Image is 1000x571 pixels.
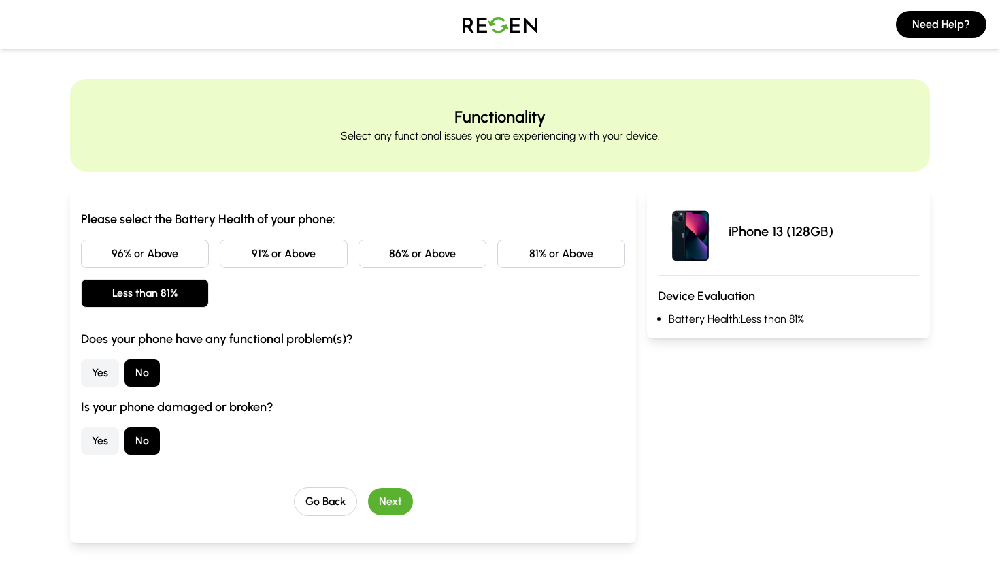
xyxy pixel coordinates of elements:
[81,427,119,455] button: Yes
[124,427,160,455] button: No
[294,487,357,516] button: Go Back
[124,359,160,387] button: No
[454,106,546,128] h2: Functionality
[896,11,986,38] button: Need Help?
[81,329,625,348] h3: Does your phone have any functional problem(s)?
[220,240,348,268] button: 91% or Above
[81,359,119,387] button: Yes
[669,311,919,327] li: Battery Health: Less than 81%
[729,222,833,241] p: iPhone 13 (128GB)
[81,279,209,308] button: Less than 81%
[81,397,625,417] h3: Is your phone damaged or broken?
[497,240,625,268] button: 81% or Above
[341,128,660,144] p: Select any functional issues you are experiencing with your device.
[368,488,413,515] button: Next
[81,240,209,268] button: 96% or Above
[452,5,548,44] img: Logo
[81,210,625,229] h3: Please select the Battery Health of your phone:
[658,287,919,306] h3: Device Evaluation
[658,199,723,264] img: iPhone 13
[359,240,486,268] button: 86% or Above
